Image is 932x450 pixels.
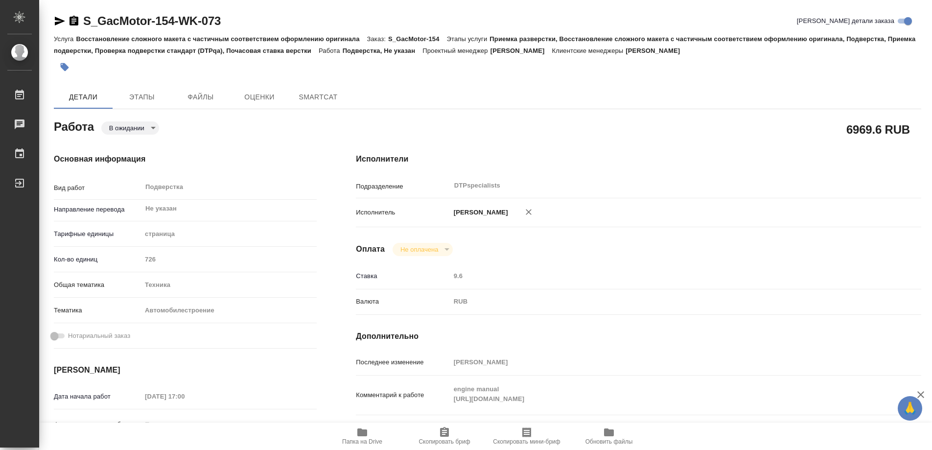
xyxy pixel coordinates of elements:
p: Подразделение [356,182,450,191]
button: Скопировать бриф [403,423,486,450]
p: Ставка [356,271,450,281]
p: Кол-во единиц [54,255,141,264]
span: Оценки [236,91,283,103]
p: [PERSON_NAME] [450,208,508,217]
p: Восстановление сложного макета с частичным соответствием оформлению оригинала [76,35,367,43]
span: Скопировать мини-бриф [493,438,560,445]
textarea: engine manual [URL][DOMAIN_NAME] [450,381,874,407]
span: Файлы [177,91,224,103]
div: Автомобилестроение [141,302,317,319]
p: Тарифные единицы [54,229,141,239]
p: Направление перевода [54,205,141,214]
p: Подверстка, Не указан [343,47,423,54]
input: Пустое поле [450,269,874,283]
a: S_GacMotor-154-WK-073 [83,14,221,27]
p: Вид работ [54,183,141,193]
button: Не оплачена [397,245,441,254]
p: Комментарий к работе [356,390,450,400]
p: Исполнитель [356,208,450,217]
span: Скопировать бриф [419,438,470,445]
span: 🙏 [902,398,918,419]
h4: Дополнительно [356,331,921,342]
h2: 6969.6 RUB [846,121,910,138]
input: Пустое поле [141,389,227,403]
div: RUB [450,293,874,310]
p: Дата начала работ [54,392,141,402]
span: Обновить файлы [585,438,633,445]
button: Скопировать ссылку для ЯМессенджера [54,15,66,27]
div: Техника [141,277,317,293]
span: SmartCat [295,91,342,103]
span: [PERSON_NAME] детали заказа [797,16,894,26]
button: Удалить исполнителя [518,201,539,223]
h2: Работа [54,117,94,135]
button: В ожидании [106,124,147,132]
p: Проектный менеджер [422,47,490,54]
div: В ожидании [101,121,159,135]
div: страница [141,226,317,242]
p: Заказ: [367,35,388,43]
p: Общая тематика [54,280,141,290]
h4: Основная информация [54,153,317,165]
button: Добавить тэг [54,56,75,78]
p: Тематика [54,306,141,315]
p: Валюта [356,297,450,307]
p: Работа [319,47,343,54]
p: [PERSON_NAME] [490,47,552,54]
h4: Исполнители [356,153,921,165]
span: Этапы [118,91,165,103]
button: Скопировать мини-бриф [486,423,568,450]
h4: [PERSON_NAME] [54,364,317,376]
p: Последнее изменение [356,357,450,367]
p: S_GacMotor-154 [388,35,447,43]
input: Пустое поле [141,252,317,266]
p: Услуга [54,35,76,43]
p: Клиентские менеджеры [552,47,626,54]
input: Пустое поле [141,417,227,431]
p: Факт. дата начала работ [54,420,141,429]
button: Скопировать ссылку [68,15,80,27]
button: Папка на Drive [321,423,403,450]
h4: Оплата [356,243,385,255]
button: 🙏 [898,396,922,421]
input: Пустое поле [450,355,874,369]
textarea: /Clients/GacMotor/Orders/S_GacMotor-154/DTP/S_GacMotor-154-WK-073 [450,421,874,437]
p: [PERSON_NAME] [626,47,687,54]
button: Обновить файлы [568,423,650,450]
p: Этапы услуги [447,35,490,43]
span: Папка на Drive [342,438,382,445]
span: Нотариальный заказ [68,331,130,341]
div: В ожидании [393,243,453,256]
span: Детали [60,91,107,103]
